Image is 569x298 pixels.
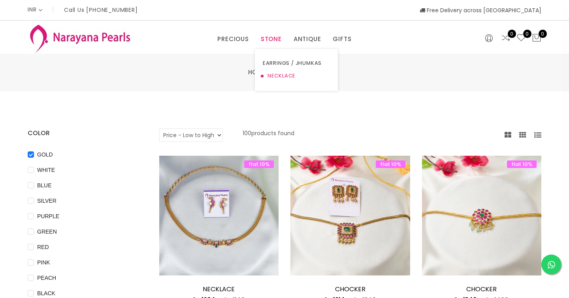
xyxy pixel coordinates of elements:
h4: COLOR [28,128,136,138]
span: 0 [539,30,547,38]
span: 0 [523,30,531,38]
span: BLUE [34,181,55,190]
span: GREEN [34,227,60,236]
span: flat 10% [376,160,405,168]
span: flat 10% [507,160,537,168]
a: GIFTS [333,33,351,45]
a: EARRINGS / JHUMKAS [263,57,330,70]
span: flat 10% [244,160,274,168]
a: Home [248,68,265,76]
a: 0 [501,33,511,43]
span: SILVER [34,196,60,205]
a: CHOCKER [335,285,366,294]
a: ANTIQUE [294,33,321,45]
a: NECKLACE [203,285,235,294]
span: WHITE [34,166,58,174]
span: PEACH [34,273,59,282]
button: 0 [532,33,541,43]
span: Free Delivery across [GEOGRAPHIC_DATA] [420,6,541,14]
span: GOLD [34,150,56,159]
span: RED [34,243,52,251]
span: PINK [34,258,53,267]
a: CHOCKER [466,285,497,294]
a: NECKLACE [263,70,330,82]
p: Call Us [PHONE_NUMBER] [64,7,138,13]
a: 0 [516,33,526,43]
a: STONE [261,33,282,45]
span: 0 [508,30,516,38]
p: 100 products found [243,128,294,142]
span: BLACK [34,289,58,298]
a: PRECIOUS [217,33,249,45]
span: PURPLE [34,212,62,221]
